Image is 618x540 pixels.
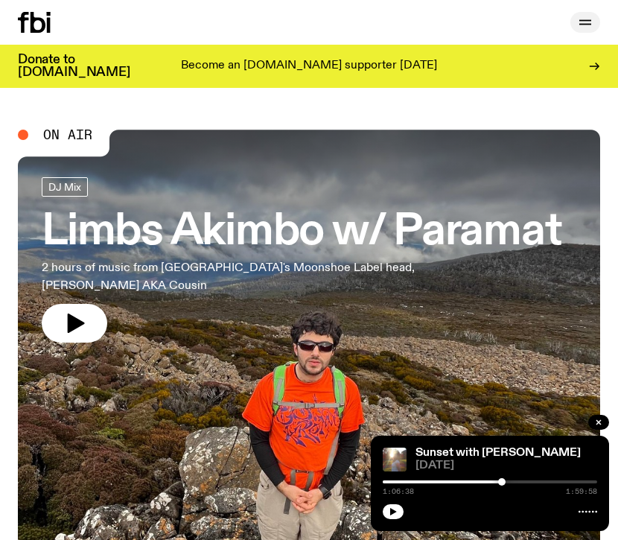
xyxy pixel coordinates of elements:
[42,177,88,197] a: DJ Mix
[181,60,437,73] p: Become an [DOMAIN_NAME] supporter [DATE]
[42,259,423,295] p: 2 hours of music from [GEOGRAPHIC_DATA]'s Moonshoe Label head, [PERSON_NAME] AKA Cousin
[42,212,561,253] h3: Limbs Akimbo w/ Paramat
[383,488,414,495] span: 1:06:38
[48,181,81,192] span: DJ Mix
[566,488,597,495] span: 1:59:58
[415,447,581,459] a: Sunset with [PERSON_NAME]
[18,54,130,79] h3: Donate to [DOMAIN_NAME]
[43,128,92,142] span: On Air
[42,177,561,343] a: Limbs Akimbo w/ Paramat2 hours of music from [GEOGRAPHIC_DATA]'s Moonshoe Label head, [PERSON_NAM...
[415,460,597,471] span: [DATE]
